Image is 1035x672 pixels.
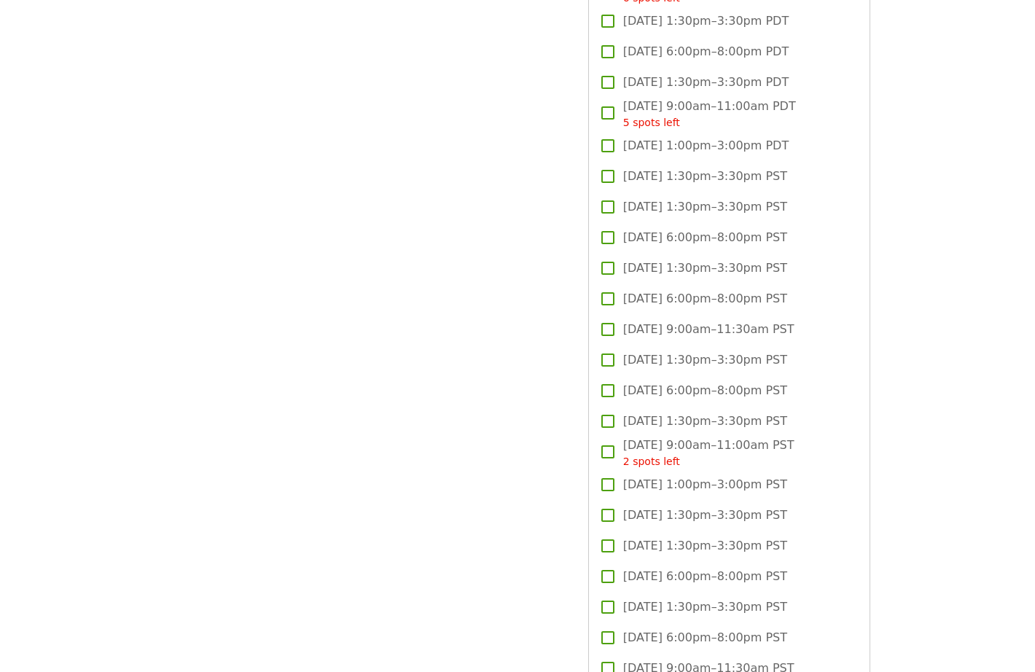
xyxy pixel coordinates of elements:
span: [DATE] 1:30pm–3:30pm PST [623,259,787,277]
span: [DATE] 6:00pm–8:00pm PST [623,382,787,399]
span: [DATE] 6:00pm–8:00pm PST [623,229,787,246]
span: [DATE] 1:30pm–3:30pm PST [623,168,787,185]
span: [DATE] 1:30pm–3:30pm PST [623,351,787,369]
span: [DATE] 1:30pm–3:30pm PST [623,537,787,555]
span: [DATE] 6:00pm–8:00pm PST [623,629,787,646]
span: [DATE] 1:00pm–3:00pm PDT [623,137,789,155]
span: [DATE] 9:00am–11:00am PST [623,437,794,469]
span: [DATE] 6:00pm–8:00pm PST [623,290,787,308]
span: [DATE] 1:30pm–3:30pm PST [623,198,787,216]
span: [DATE] 1:30pm–3:30pm PST [623,413,787,430]
span: [DATE] 1:30pm–3:30pm PST [623,598,787,616]
span: 2 spots left [623,456,680,467]
span: [DATE] 1:30pm–3:30pm PST [623,507,787,524]
span: [DATE] 1:00pm–3:00pm PST [623,476,787,493]
span: [DATE] 1:30pm–3:30pm PDT [623,74,789,91]
span: [DATE] 6:00pm–8:00pm PDT [623,43,789,60]
span: [DATE] 1:30pm–3:30pm PDT [623,12,789,30]
span: [DATE] 9:00am–11:00am PDT [623,98,796,130]
span: [DATE] 9:00am–11:30am PST [623,321,794,338]
span: 5 spots left [623,117,680,128]
span: [DATE] 6:00pm–8:00pm PST [623,568,787,585]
